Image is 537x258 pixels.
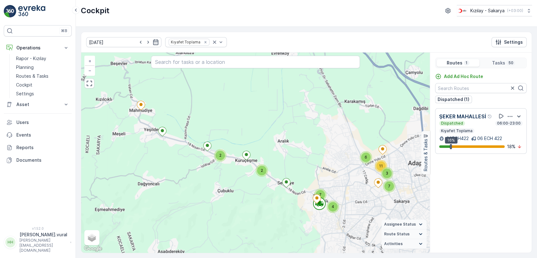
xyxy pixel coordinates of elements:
[61,28,67,33] p: ⌘B
[5,237,15,247] div: HH
[439,113,486,120] p: ŞEKER MAHALLESİ
[379,164,383,168] span: 11
[81,6,109,16] p: Cockpit
[327,200,339,213] div: 4
[14,63,72,72] a: Planning
[470,8,505,14] p: Kızılay - Sakarya
[261,168,263,173] span: 2
[465,60,468,65] p: 1
[16,119,69,126] p: Users
[4,227,72,230] span: v 1.52.0
[383,180,395,193] div: 7
[382,229,427,239] summary: Route Status
[16,132,69,138] p: Events
[16,101,59,108] p: Asset
[219,153,221,158] span: 2
[384,222,416,227] span: Assignee Status
[20,232,67,238] p: [PERSON_NAME].vural
[14,81,72,89] a: Cockpit
[332,204,334,209] span: 4
[255,164,268,177] div: 2
[16,55,46,62] p: Rapor - Kızılay
[214,149,227,162] div: 2
[440,121,464,126] p: Dispatched
[4,42,72,54] button: Operations
[386,171,388,176] span: 3
[457,5,532,16] button: Kızılay - Sakarya(+03:00)
[435,96,472,103] button: Dispatched (1)
[85,66,94,75] a: Zoom Out
[438,96,469,103] p: Dispatched (1)
[435,83,527,93] input: Search Routes
[477,135,502,142] p: 06 ECH 422
[507,60,514,65] p: 50
[375,160,387,172] div: 11
[14,54,72,63] a: Rapor - Kızılay
[319,192,322,197] span: 7
[435,73,483,80] a: Add Ad Hoc Route
[151,56,360,68] input: Search for tasks or a location
[4,232,72,253] button: HH[PERSON_NAME].vural[PERSON_NAME][EMAIL_ADDRESS][DOMAIN_NAME]
[382,239,427,249] summary: Activities
[445,137,457,144] div: 16%
[384,241,403,246] span: Activities
[4,5,16,18] img: logo
[360,151,372,164] div: 6
[14,72,72,81] a: Routes & Tasks
[16,73,48,79] p: Routes & Tasks
[83,244,103,253] img: Google
[487,114,492,119] div: Help Tooltip Icon
[382,220,427,229] summary: Assignee Status
[422,139,429,171] p: Routes & Tasks
[20,238,67,253] p: [PERSON_NAME][EMAIL_ADDRESS][DOMAIN_NAME]
[88,58,91,64] span: +
[4,141,72,154] a: Reports
[445,135,469,142] p: 06ECH422
[4,98,72,111] button: Asset
[16,45,59,51] p: Operations
[16,82,32,88] p: Cockpit
[447,60,462,66] p: Routes
[202,40,209,45] div: Remove Kıyafet Toplama
[440,128,473,133] p: Kıyafet Toplama
[507,143,516,150] p: 18 %
[14,89,72,98] a: Settings
[314,188,327,201] div: 7
[88,68,92,73] span: −
[365,155,367,160] span: 6
[16,157,69,163] p: Documents
[86,37,161,47] input: dd/mm/yyyy
[4,154,72,166] a: Documents
[457,7,468,14] img: k%C4%B1z%C4%B1lay_DTAvauz.png
[444,73,483,80] p: Add Ad Hoc Route
[16,144,69,151] p: Reports
[18,5,45,18] img: logo_light-DOdMpM7g.png
[384,232,410,237] span: Route Status
[16,64,34,70] p: Planning
[381,167,393,180] div: 3
[492,60,505,66] p: Tasks
[496,121,521,126] p: 06:00-23:00
[85,231,99,244] a: Layers
[169,39,201,45] div: Kıyafet Toplama
[4,116,72,129] a: Users
[83,244,103,253] a: Open this area in Google Maps (opens a new window)
[491,37,527,47] button: Settings
[16,91,34,97] p: Settings
[507,8,523,13] p: ( +03:00 )
[504,39,523,45] p: Settings
[85,56,94,66] a: Zoom In
[388,184,390,188] span: 7
[4,129,72,141] a: Events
